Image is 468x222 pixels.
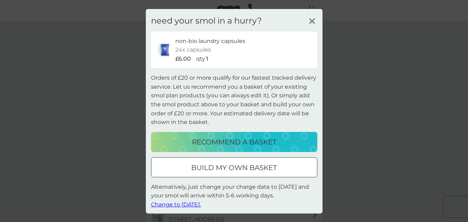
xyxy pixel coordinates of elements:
button: Change to [DATE]. [151,200,201,209]
button: build my own basket [151,157,317,177]
p: £6.00 [175,54,191,63]
button: recommend a basket [151,132,317,152]
h3: need your smol in a hurry? [151,16,262,26]
p: 24x capsules [175,45,211,54]
p: build my own basket [191,162,277,173]
p: recommend a basket [192,136,276,147]
span: Change to [DATE]. [151,201,201,208]
p: non-bio laundry capsules [175,36,245,45]
p: Orders of £20 or more qualify for our fastest tracked delivery service. Let us recommend you a ba... [151,73,317,127]
p: qty [196,54,205,63]
p: 1 [206,54,208,63]
p: Alternatively, just change your charge date to [DATE] and your smol will arrive within 5-6 workin... [151,182,317,209]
